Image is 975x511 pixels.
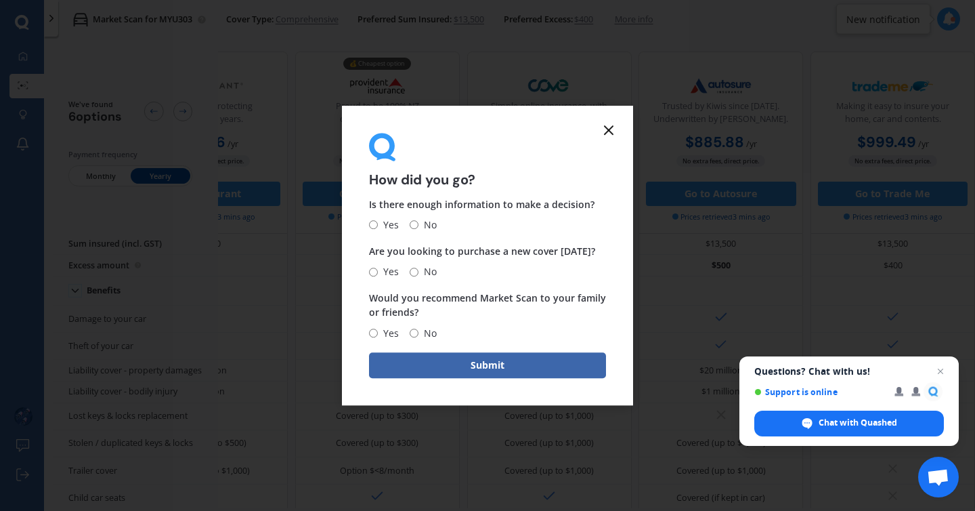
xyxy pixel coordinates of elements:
span: No [418,217,437,233]
span: Support is online [754,387,885,397]
span: Yes [378,325,399,342]
span: No [418,325,437,342]
input: Yes [369,268,378,277]
span: Yes [378,217,399,233]
span: Is there enough information to make a decision? [369,198,594,211]
a: Open chat [918,457,959,497]
span: Yes [378,264,399,280]
button: Submit [369,352,606,378]
span: Are you looking to purchase a new cover [DATE]? [369,245,595,258]
input: No [410,221,418,230]
input: No [410,268,418,277]
span: Chat with Quashed [819,417,897,429]
div: How did you go? [369,133,606,186]
input: Yes [369,221,378,230]
span: Questions? Chat with us! [754,366,944,377]
input: Yes [369,329,378,338]
span: No [418,264,437,280]
span: Chat with Quashed [754,411,944,436]
input: No [410,329,418,338]
span: Would you recommend Market Scan to your family or friends? [369,292,606,319]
